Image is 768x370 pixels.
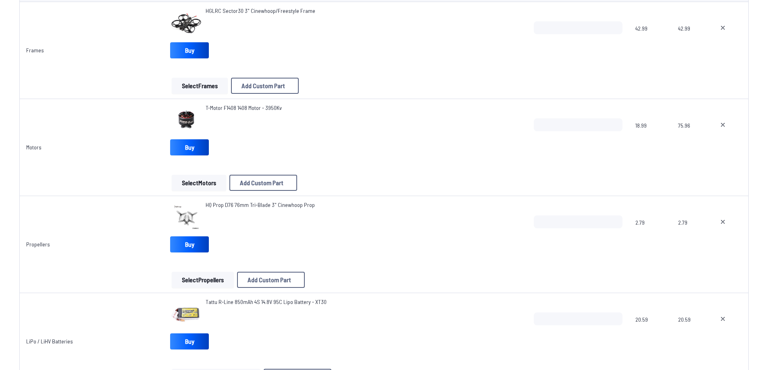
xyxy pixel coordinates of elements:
a: Frames [26,47,44,54]
button: SelectFrames [172,78,228,94]
span: 20.59 [678,312,699,351]
a: Buy [170,236,209,252]
a: SelectFrames [170,78,229,94]
img: image [170,298,202,330]
button: Add Custom Part [229,175,297,191]
a: SelectMotors [170,175,228,191]
span: 2.79 [678,215,699,254]
span: 42.99 [678,21,699,60]
img: image [170,201,202,233]
a: HGLRC Sector30 3" Cinewhoop/Freestyle Frame [206,7,315,15]
img: image [170,104,202,136]
a: Buy [170,333,209,349]
img: image [170,7,202,39]
a: Propellers [26,241,50,248]
span: Add Custom Part [240,180,283,186]
span: Tattu R-Line 850mAh 4S 14.8V 95C Lipo Battery - XT30 [206,298,327,305]
span: 2.79 [635,215,666,254]
span: Add Custom Part [241,83,285,89]
span: 20.59 [635,312,666,351]
a: Buy [170,139,209,155]
a: LiPo / LiHV Batteries [26,338,73,345]
a: HQ Prop D76 76mm Tri-Blade 3" Cinewhoop Prop [206,201,315,209]
span: Add Custom Part [248,277,291,283]
a: SelectPropellers [170,272,235,288]
button: SelectPropellers [172,272,234,288]
span: 75.96 [678,118,699,157]
span: 42.99 [635,21,666,60]
a: T-Motor F1408 1408 Motor - 3950Kv [206,104,282,112]
button: SelectMotors [172,175,226,191]
span: T-Motor F1408 1408 Motor - 3950Kv [206,104,282,111]
a: Motors [26,144,42,151]
a: Tattu R-Line 850mAh 4S 14.8V 95C Lipo Battery - XT30 [206,298,327,306]
span: HGLRC Sector30 3" Cinewhoop/Freestyle Frame [206,7,315,14]
span: 18.99 [635,118,666,157]
span: HQ Prop D76 76mm Tri-Blade 3" Cinewhoop Prop [206,201,315,208]
a: Buy [170,42,209,58]
button: Add Custom Part [231,78,299,94]
button: Add Custom Part [237,272,305,288]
